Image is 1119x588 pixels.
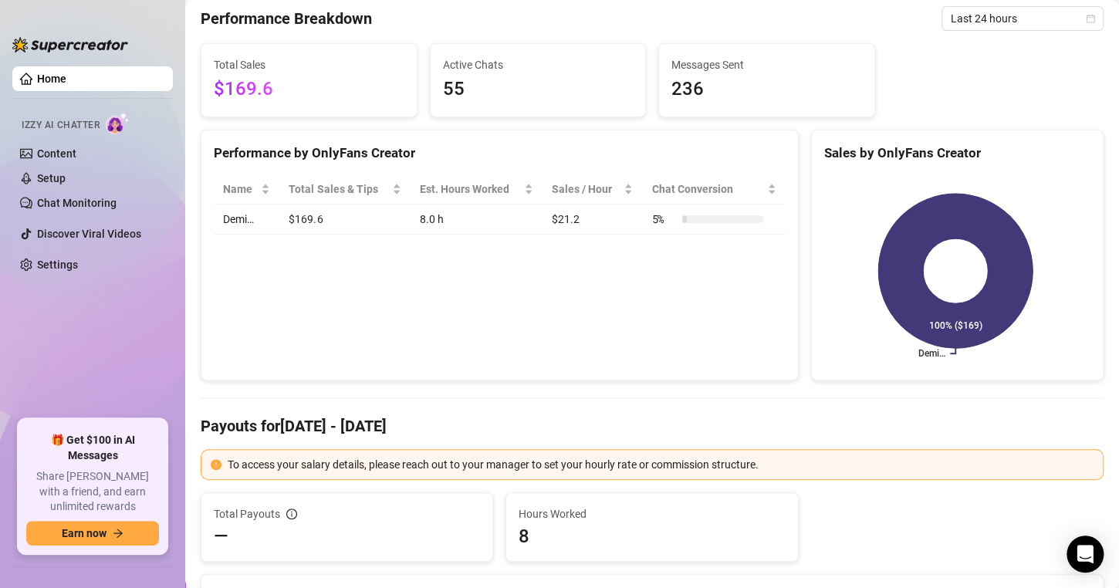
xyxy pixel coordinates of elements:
span: Total Sales [214,56,404,73]
td: $169.6 [279,204,411,235]
span: arrow-right [113,528,123,539]
h4: Payouts for [DATE] - [DATE] [201,415,1104,437]
div: Open Intercom Messenger [1067,536,1104,573]
span: 55 [443,75,634,104]
span: Last 24 hours [951,7,1094,30]
span: 5 % [651,211,676,228]
span: Name [223,181,258,198]
a: Chat Monitoring [37,197,117,209]
span: Active Chats [443,56,634,73]
th: Chat Conversion [642,174,785,204]
a: Settings [37,259,78,271]
div: Sales by OnlyFans Creator [824,143,1090,164]
td: 8.0 h [411,204,543,235]
span: 8 [519,524,785,549]
h4: Performance Breakdown [201,8,372,29]
text: Demi… [918,348,945,359]
span: Share [PERSON_NAME] with a friend, and earn unlimited rewards [26,469,159,515]
span: calendar [1086,14,1095,23]
span: Earn now [62,527,106,539]
th: Sales / Hour [543,174,642,204]
button: Earn nowarrow-right [26,521,159,546]
div: Est. Hours Worked [420,181,521,198]
a: Setup [37,172,66,184]
th: Name [214,174,279,204]
span: info-circle [286,509,297,519]
span: Total Sales & Tips [289,181,389,198]
a: Discover Viral Videos [37,228,141,240]
span: 236 [671,75,862,104]
span: 🎁 Get $100 in AI Messages [26,433,159,463]
div: To access your salary details, please reach out to your manager to set your hourly rate or commis... [228,456,1094,473]
span: — [214,524,228,549]
span: Sales / Hour [552,181,620,198]
div: Performance by OnlyFans Creator [214,143,786,164]
span: Hours Worked [519,505,785,522]
span: Chat Conversion [651,181,763,198]
span: Total Payouts [214,505,280,522]
img: AI Chatter [106,112,130,134]
th: Total Sales & Tips [279,174,411,204]
td: $21.2 [543,204,642,235]
a: Home [37,73,66,85]
span: exclamation-circle [211,459,221,470]
span: Messages Sent [671,56,862,73]
a: Content [37,147,76,160]
td: Demi… [214,204,279,235]
span: $169.6 [214,75,404,104]
span: Izzy AI Chatter [22,118,100,133]
img: logo-BBDzfeDw.svg [12,37,128,52]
